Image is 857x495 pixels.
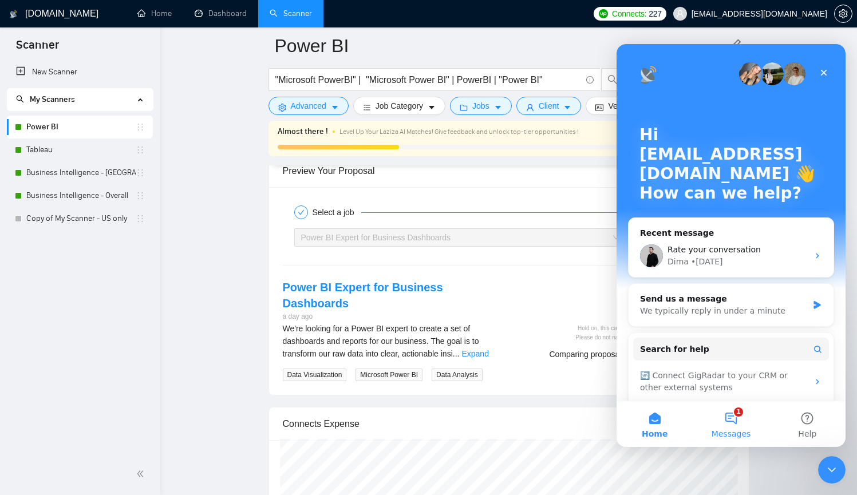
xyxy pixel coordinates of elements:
[283,407,735,440] div: Connects Expense
[834,9,852,18] a: setting
[460,103,468,112] span: folder
[30,94,75,104] span: My Scanners
[136,168,145,177] span: holder
[26,207,136,230] a: Copy of My Scanner - US only
[526,103,534,112] span: user
[539,100,559,112] span: Client
[428,103,436,112] span: caret-down
[278,125,328,138] span: Almost there !
[7,116,153,138] li: Power BI
[275,31,726,60] input: Scanner name...
[356,369,422,381] span: Microsoft Power BI
[283,322,500,360] div: We're looking for a Power BI expert to create a set of dashboards and reports for our business. T...
[10,5,18,23] img: logo
[595,103,603,112] span: idcard
[16,61,144,84] a: New Scanner
[728,38,743,53] span: edit
[649,7,661,20] span: 227
[676,10,684,18] span: user
[494,103,502,112] span: caret-down
[283,311,500,322] div: a day ago
[353,97,445,115] button: barsJob Categorycaret-down
[7,161,153,184] li: Business Intelligence - US
[7,207,153,230] li: Copy of My Scanner - US only
[523,324,730,342] div: Hold on, this can take up to 2 minutes. Please do not navigate to another page.
[601,68,624,91] button: search
[283,324,479,358] span: We're looking for a Power BI expert to create a set of dashboards and reports for our business. T...
[339,128,579,136] span: Level Up Your Laziza AI Matches! Give feedback and unlock top-tier opportunities !
[432,369,483,381] span: Data Analysis
[268,97,349,115] button: settingAdvancedcaret-down
[376,100,423,112] span: Job Category
[26,116,136,138] a: Power BI
[472,100,489,112] span: Jobs
[16,94,75,104] span: My Scanners
[363,103,371,112] span: bars
[278,103,286,112] span: setting
[608,100,633,112] span: Vendor
[7,61,153,84] li: New Scanner
[301,233,451,242] span: Power BI Expert for Business Dashboards
[291,100,326,112] span: Advanced
[450,97,512,115] button: folderJobscaret-down
[331,103,339,112] span: caret-down
[453,349,460,358] span: ...
[313,205,361,219] div: Select a job
[136,191,145,200] span: holder
[599,9,608,18] img: upwork-logo.png
[283,281,443,310] a: Power BI Expert for Business Dashboards
[617,44,846,447] iframe: Intercom live chat
[602,74,623,85] span: search
[586,76,594,84] span: info-circle
[523,348,730,361] div: Comparing proposals of other freelancers...
[26,184,136,207] a: Business Intelligence - Overall
[7,37,68,61] span: Scanner
[26,138,136,161] a: Tableau
[136,122,145,132] span: holder
[586,97,655,115] button: idcardVendorcaret-down
[7,184,153,207] li: Business Intelligence - Overall
[136,468,148,480] span: double-left
[818,456,846,484] iframe: Intercom live chat
[298,209,305,216] span: check
[195,9,247,18] a: dashboardDashboard
[563,103,571,112] span: caret-down
[136,145,145,155] span: holder
[26,161,136,184] a: Business Intelligence - [GEOGRAPHIC_DATA]
[516,97,582,115] button: userClientcaret-down
[283,369,347,381] span: Data Visualization
[612,7,646,20] span: Connects:
[136,214,145,223] span: holder
[835,9,852,18] span: setting
[16,95,24,103] span: search
[283,155,735,187] div: Preview Your Proposal
[461,349,488,358] a: Expand
[137,9,172,18] a: homeHome
[834,5,852,23] button: setting
[7,138,153,161] li: Tableau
